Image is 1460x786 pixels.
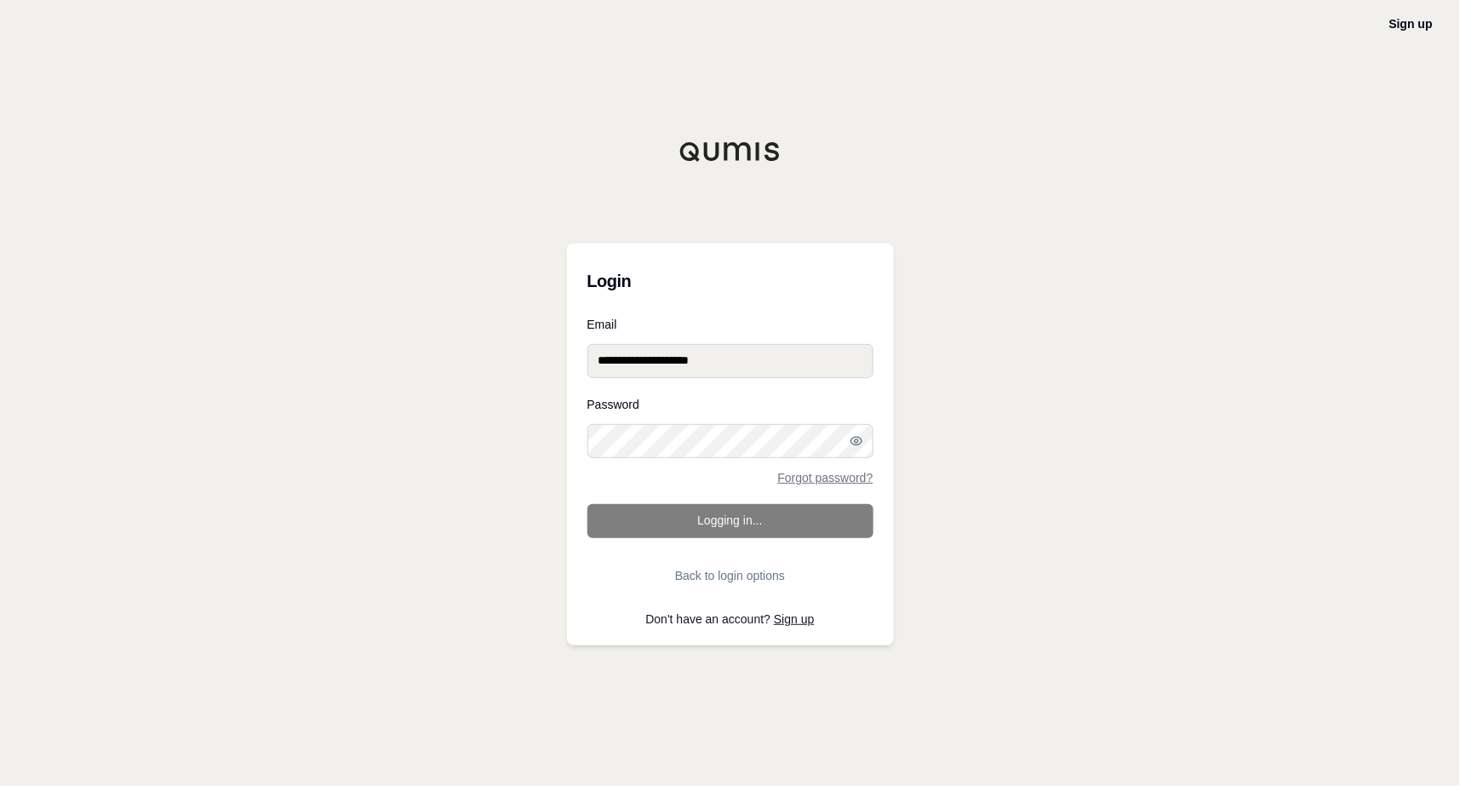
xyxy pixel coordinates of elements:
[1389,17,1433,31] a: Sign up
[587,559,873,593] button: Back to login options
[777,472,873,484] a: Forgot password?
[679,141,782,162] img: Qumis
[774,612,814,626] a: Sign up
[587,264,873,298] h3: Login
[587,399,873,410] label: Password
[587,318,873,330] label: Email
[587,613,873,625] p: Don't have an account?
